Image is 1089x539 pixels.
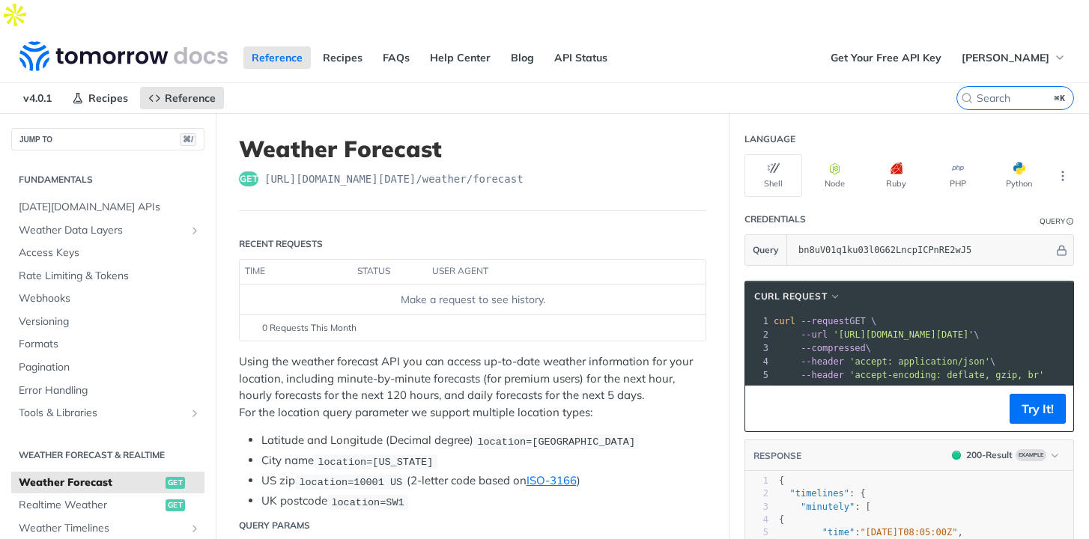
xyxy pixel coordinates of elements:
a: FAQs [374,46,418,69]
span: { [779,475,784,486]
button: Show subpages for Weather Data Layers [189,225,201,237]
span: Weather Data Layers [19,223,185,238]
button: Show subpages for Weather Timelines [189,523,201,535]
button: Copy to clipboard [753,398,774,420]
span: Realtime Weather [19,498,162,513]
button: Node [806,154,864,197]
svg: More ellipsis [1056,169,1070,183]
a: Pagination [11,356,204,379]
div: Make a request to see history. [246,292,700,308]
a: Weather Forecastget [11,472,204,494]
h2: Fundamentals [11,173,204,186]
h2: Weather Forecast & realtime [11,448,204,462]
kbd: ⌘K [1051,91,1070,106]
button: Try It! [1010,394,1066,424]
svg: Search [961,92,973,104]
span: Webhooks [19,291,201,306]
a: Error Handling [11,380,204,402]
span: --request [801,316,849,326]
input: apikey [791,235,1054,265]
span: https://api.tomorrow.io/v4/weather/forecast [264,171,524,186]
a: Formats [11,333,204,356]
span: '[URL][DOMAIN_NAME][DATE]' [833,329,974,340]
a: Access Keys [11,242,204,264]
a: Reference [243,46,311,69]
a: Blog [503,46,542,69]
div: Query Params [239,519,310,532]
th: user agent [427,260,676,284]
div: Credentials [744,213,806,226]
span: Formats [19,337,201,352]
span: GET \ [774,316,876,326]
div: 3 [745,341,771,355]
a: Tools & LibrariesShow subpages for Tools & Libraries [11,402,204,424]
div: 1 [745,314,771,328]
a: Recipes [64,87,136,109]
span: Access Keys [19,246,201,261]
span: \ [774,329,980,340]
a: Get Your Free API Key [822,46,950,69]
div: 1 [745,475,768,487]
button: Ruby [867,154,925,197]
a: Recipes [315,46,371,69]
span: --compressed [801,343,866,353]
span: Query [753,243,779,257]
span: curl [774,316,795,326]
span: 'accept-encoding: deflate, gzip, br' [849,370,1044,380]
div: 4 [745,355,771,368]
div: 2 [745,328,771,341]
span: "time" [822,527,855,538]
div: Recent Requests [239,237,323,251]
img: Tomorrow.io Weather API Docs [19,41,228,71]
span: location=[US_STATE] [318,456,433,467]
span: [PERSON_NAME] [962,51,1049,64]
span: \ [774,356,995,367]
button: Python [990,154,1048,197]
span: { [779,514,784,525]
a: Help Center [422,46,499,69]
span: Example [1016,449,1046,461]
i: Information [1067,218,1074,225]
span: Tools & Libraries [19,406,185,421]
span: Recipes [88,91,128,105]
button: 200200-ResultExample [944,448,1066,463]
th: status [352,260,427,284]
span: cURL Request [754,290,827,303]
button: Hide [1054,243,1070,258]
a: Reference [140,87,224,109]
span: "[DATE]T08:05:00Z" [860,527,957,538]
p: Using the weather forecast API you can access up-to-date weather information for your location, i... [239,353,706,421]
span: --header [801,370,844,380]
a: Webhooks [11,287,204,310]
div: Query [1040,216,1065,227]
h1: Weather Forecast [239,135,706,162]
span: 200 [952,451,961,460]
span: : { [779,488,866,499]
li: UK postcode [261,493,706,510]
button: RESPONSE [753,448,802,463]
button: More Languages [1052,165,1074,187]
div: 3 [745,501,768,514]
li: Latitude and Longitude (Decimal degree) [261,432,706,449]
button: Query [745,235,787,265]
a: API Status [546,46,616,69]
a: [DATE][DOMAIN_NAME] APIs [11,196,204,219]
span: --header [801,356,844,367]
div: 2 [745,487,768,500]
span: Reference [165,91,216,105]
span: "timelines" [789,488,849,499]
span: get [239,171,258,186]
span: location=[GEOGRAPHIC_DATA] [477,436,635,447]
span: Weather Timelines [19,521,185,536]
span: Rate Limiting & Tokens [19,269,201,284]
span: Error Handling [19,383,201,398]
div: 5 [745,368,771,382]
a: ISO-3166 [527,473,577,487]
a: Realtime Weatherget [11,494,204,517]
span: [DATE][DOMAIN_NAME] APIs [19,200,201,215]
div: 4 [745,514,768,526]
span: v4.0.1 [15,87,60,109]
div: QueryInformation [1040,216,1074,227]
span: --url [801,329,828,340]
span: Weather Forecast [19,475,162,490]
